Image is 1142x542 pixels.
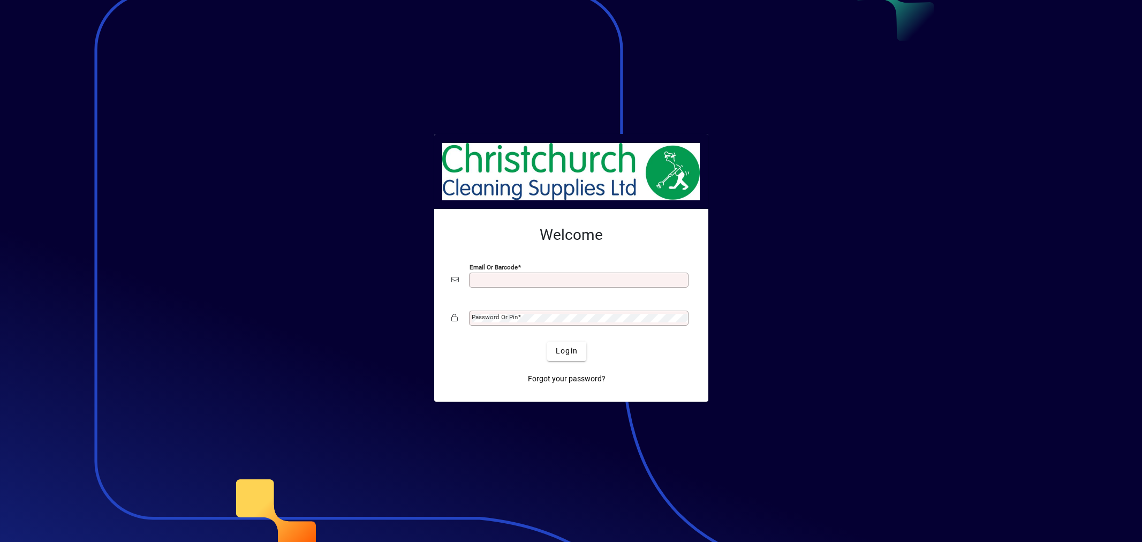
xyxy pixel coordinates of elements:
button: Login [547,342,586,361]
span: Forgot your password? [528,373,606,385]
mat-label: Email or Barcode [470,263,518,270]
h2: Welcome [451,226,691,244]
mat-label: Password or Pin [472,313,518,321]
span: Login [556,345,578,357]
a: Forgot your password? [524,370,610,389]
